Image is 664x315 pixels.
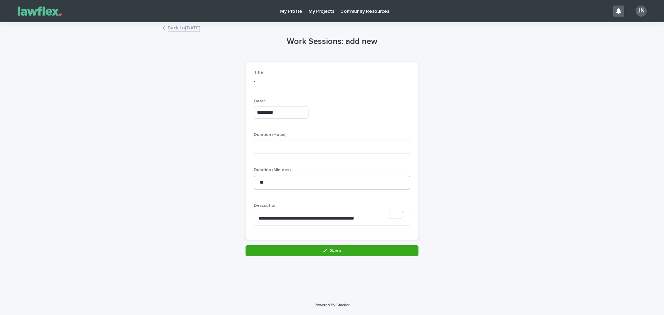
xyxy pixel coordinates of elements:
p: - [254,78,410,85]
span: Duration (Minutes) [254,168,291,172]
span: Duration (Hours) [254,133,287,137]
span: Save [330,248,341,253]
span: Title [254,71,263,75]
h1: Work Sessions: add new [246,37,418,47]
span: Date [254,99,266,103]
img: Gnvw4qrBSHOAfo8VMhG6 [14,4,66,18]
a: Back to[DATE] [168,24,200,31]
button: Save [246,245,418,256]
textarea: To enrich screen reader interactions, please activate Accessibility in Grammarly extension settings [254,211,410,226]
span: Description [254,204,277,208]
a: Powered By Stacker [314,303,349,307]
div: JN [636,6,647,17]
